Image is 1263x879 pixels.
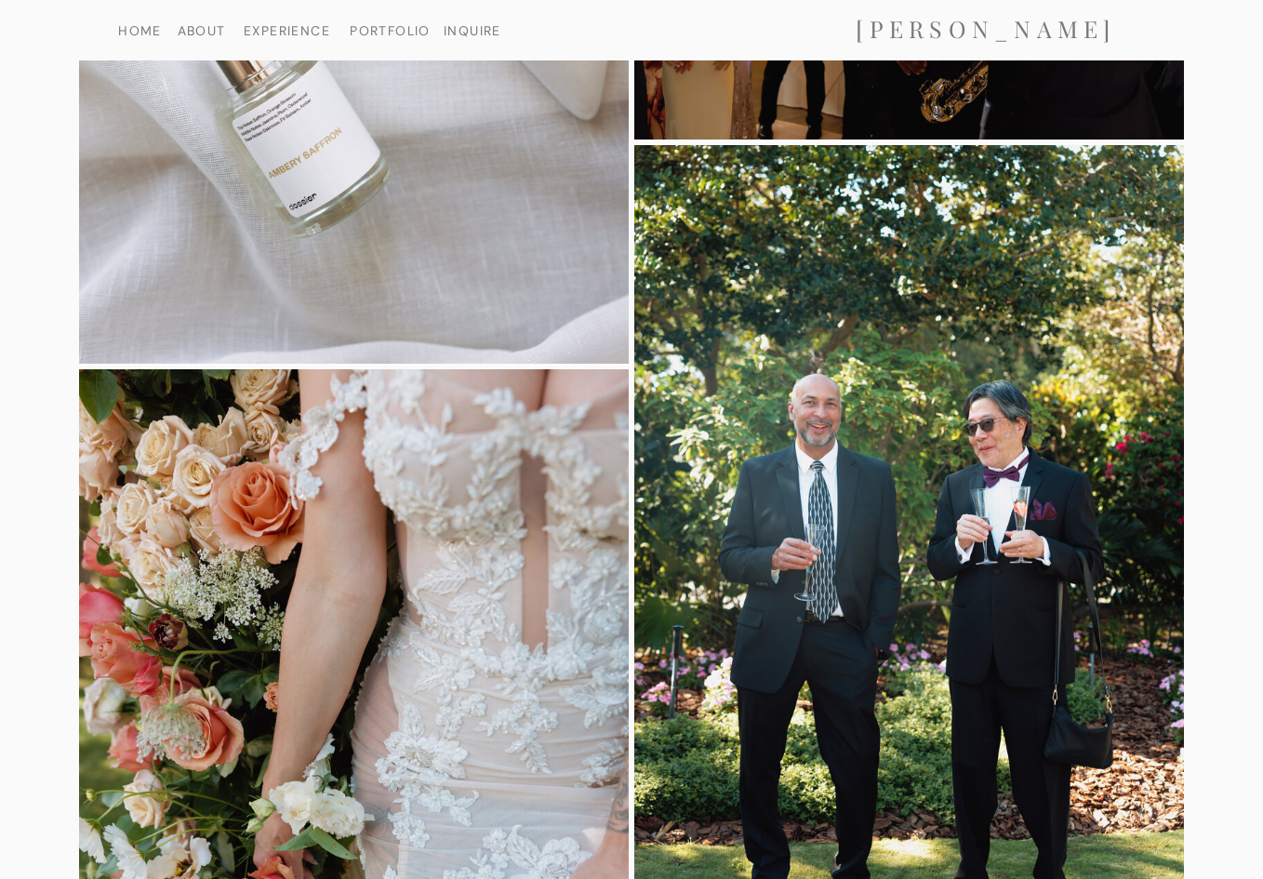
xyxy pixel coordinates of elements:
[153,24,249,36] a: ABOUT
[438,24,507,36] a: INQUIRE
[92,24,188,36] a: HOME
[342,24,438,36] a: PORTFOLIO
[239,24,335,36] a: EXPERIENCE
[799,15,1173,46] a: [PERSON_NAME]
